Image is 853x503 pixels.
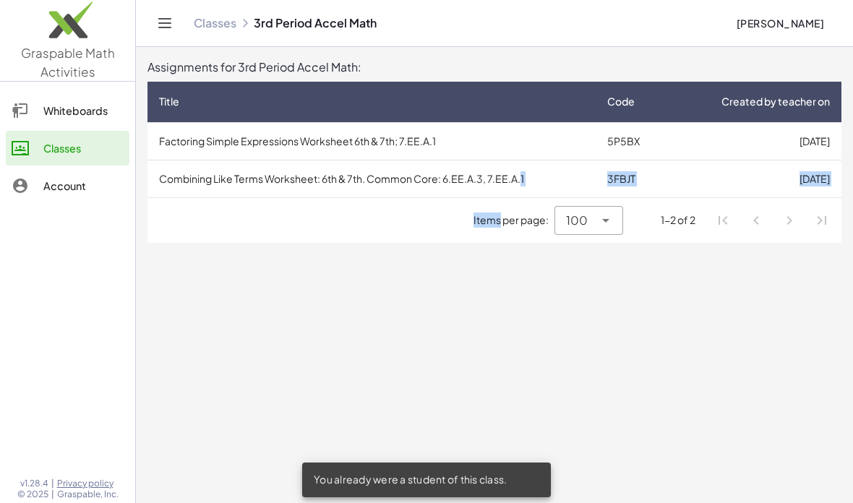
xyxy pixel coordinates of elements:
div: Account [43,177,124,194]
span: 100 [566,212,588,229]
a: Whiteboards [6,93,129,128]
a: Account [6,168,129,203]
div: Assignments for 3rd Period Accel Math: [147,59,841,76]
td: Combining Like Terms Worksheet: 6th & 7th. Common Core: 6.EE.A.3, 7.EE.A.1 [147,160,596,197]
span: Graspable, Inc. [57,489,119,500]
span: Created by teacher on [721,94,830,109]
div: Whiteboards [43,102,124,119]
div: Classes [43,139,124,157]
button: Toggle navigation [153,12,176,35]
td: Factoring Simple Expressions Worksheet 6th & 7th; 7.EE.A.1 [147,122,596,160]
a: Classes [194,16,236,30]
div: You already were a student of this class. [302,463,551,497]
nav: Pagination Navigation [707,204,839,237]
span: Code [607,94,635,109]
td: [DATE] [672,122,841,160]
a: Classes [6,131,129,165]
a: Privacy policy [57,478,119,489]
td: 5P5BX [596,122,672,160]
td: 3FBJT [596,160,672,197]
td: [DATE] [672,160,841,197]
div: 1-2 of 2 [661,212,695,228]
span: Title [159,94,179,109]
span: v1.28.4 [20,478,48,489]
span: [PERSON_NAME] [736,17,824,30]
span: © 2025 [17,489,48,500]
span: Items per page: [473,212,554,228]
span: | [51,478,54,489]
span: | [51,489,54,500]
span: Graspable Math Activities [21,45,115,79]
button: [PERSON_NAME] [724,10,836,36]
